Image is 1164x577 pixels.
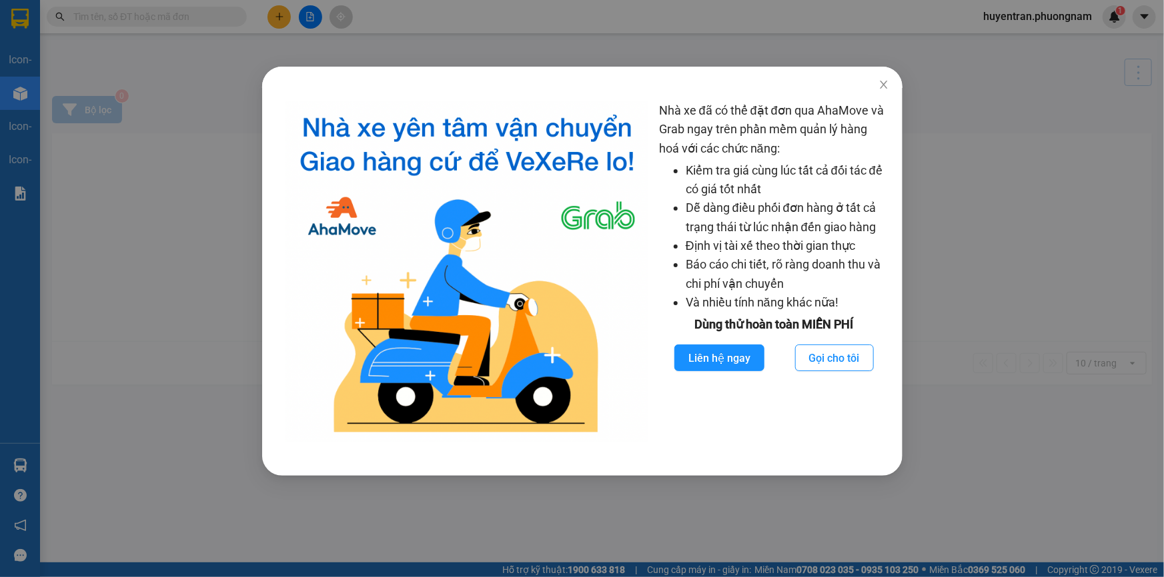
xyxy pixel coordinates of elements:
li: Dễ dàng điều phối đơn hàng ở tất cả trạng thái từ lúc nhận đến giao hàng [685,199,889,237]
span: close [878,79,889,90]
li: Báo cáo chi tiết, rõ ràng doanh thu và chi phí vận chuyển [685,255,889,293]
img: logo [286,101,648,442]
button: Gọi cho tôi [794,344,873,371]
span: Gọi cho tôi [808,350,859,366]
div: Dùng thử hoàn toàn MIỄN PHÍ [658,315,889,334]
button: Close [864,67,902,104]
li: Kiểm tra giá cùng lúc tất cả đối tác để có giá tốt nhất [685,161,889,199]
li: Và nhiều tính năng khác nữa! [685,293,889,312]
li: Định vị tài xế theo thời gian thực [685,237,889,255]
span: Liên hệ ngay [688,350,750,366]
button: Liên hệ ngay [674,344,764,371]
div: Nhà xe đã có thể đặt đơn qua AhaMove và Grab ngay trên phần mềm quản lý hàng hoá với các chức năng: [658,101,889,442]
